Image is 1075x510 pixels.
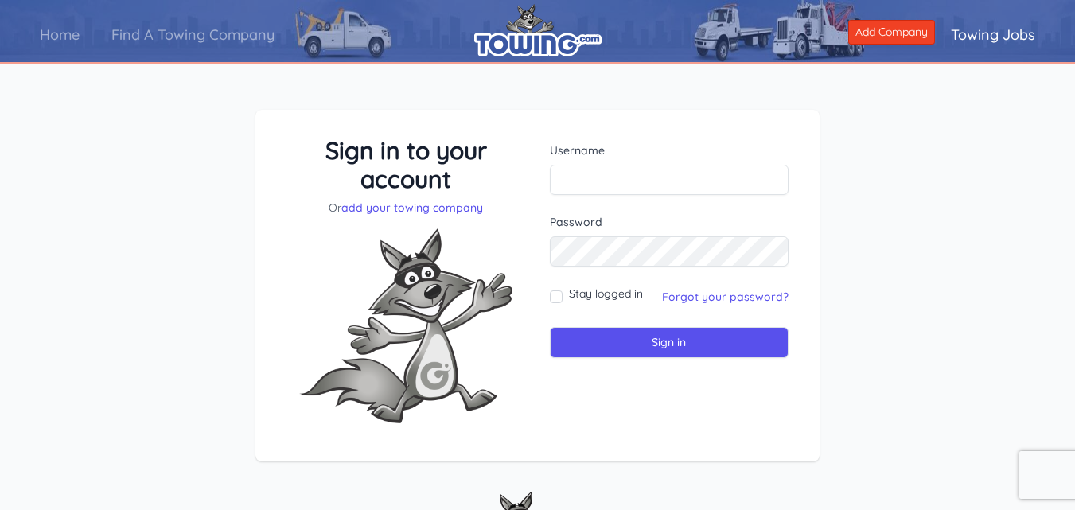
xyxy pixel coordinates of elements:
[341,200,483,215] a: add your towing company
[24,12,95,57] a: Home
[550,214,789,230] label: Password
[474,4,602,56] img: logo.png
[286,136,526,193] h3: Sign in to your account
[286,200,526,216] p: Or
[935,12,1051,57] a: Towing Jobs
[286,216,525,436] img: Fox-Excited.png
[550,327,789,358] input: Sign in
[95,12,290,57] a: Find A Towing Company
[662,290,789,304] a: Forgot your password?
[550,142,789,158] label: Username
[569,286,643,302] label: Stay logged in
[848,20,935,45] a: Add Company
